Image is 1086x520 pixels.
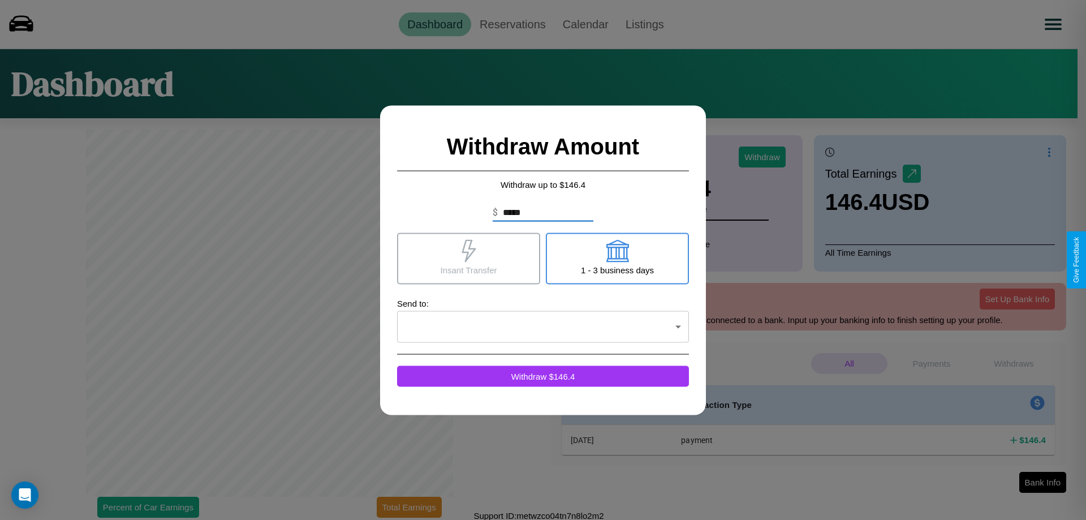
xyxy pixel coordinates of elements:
[1072,237,1080,283] div: Give Feedback
[11,482,38,509] div: Open Intercom Messenger
[397,177,689,192] p: Withdraw up to $ 146.4
[397,366,689,386] button: Withdraw $146.4
[493,205,498,219] p: $
[581,262,654,277] p: 1 - 3 business days
[397,122,689,171] h2: Withdraw Amount
[397,295,689,311] p: Send to:
[440,262,497,277] p: Insant Transfer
